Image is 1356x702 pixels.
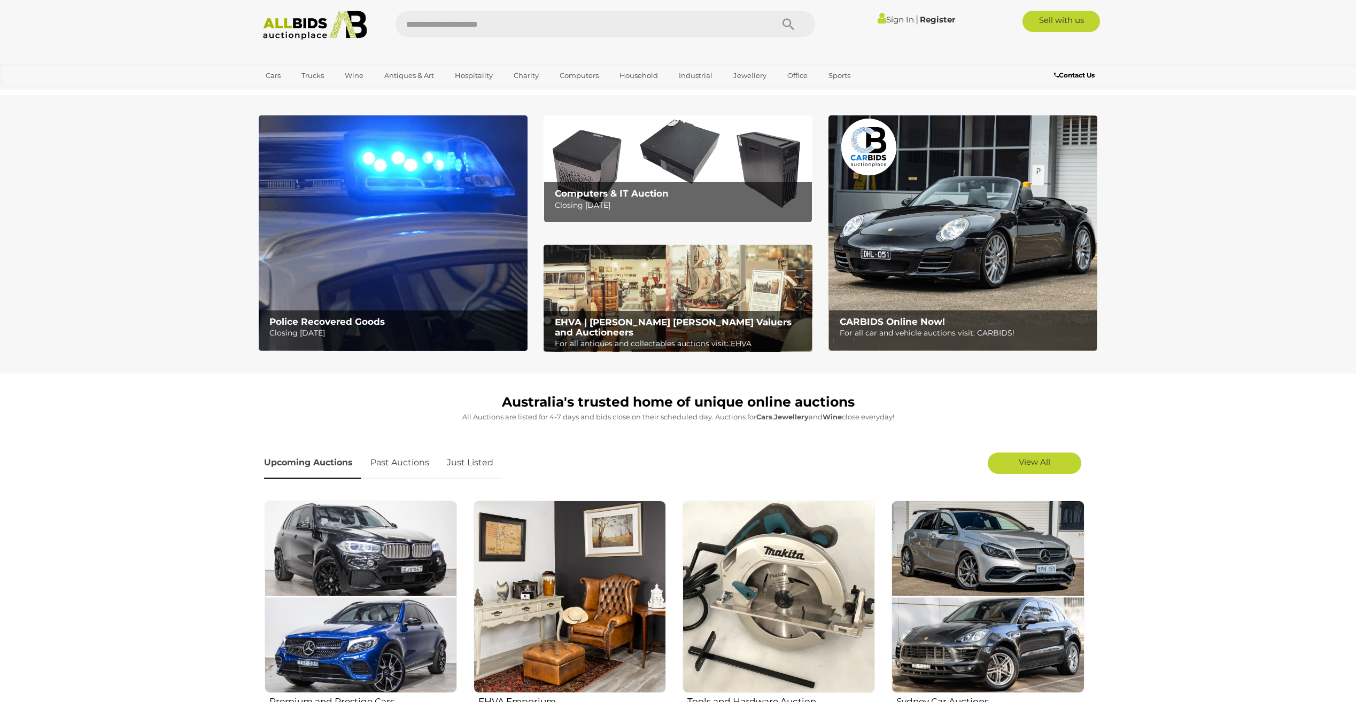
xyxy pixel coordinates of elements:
p: All Auctions are listed for 4-7 days and bids close on their scheduled day. Auctions for , and cl... [264,411,1092,423]
strong: Jewellery [774,412,809,421]
p: Closing [DATE] [555,199,807,212]
span: | [916,13,918,25]
h1: Australia's trusted home of unique online auctions [264,395,1092,410]
b: Contact Us [1054,71,1095,79]
img: Allbids.com.au [257,11,373,40]
a: Trucks [295,67,331,84]
a: Sign In [878,14,914,25]
a: Just Listed [439,447,501,479]
img: Tools and Hardware Auction [683,501,875,693]
button: Search [762,11,815,37]
strong: Cars [756,412,772,421]
img: Police Recovered Goods [259,115,528,351]
a: Computers & IT Auction Computers & IT Auction Closing [DATE] [544,115,812,223]
b: Computers & IT Auction [555,188,669,199]
img: EHVA Emporium [474,501,666,693]
p: For all antiques and collectables auctions visit: EHVA [555,337,807,350]
a: Sports [822,67,857,84]
a: Register [920,14,955,25]
a: Past Auctions [362,447,437,479]
a: [GEOGRAPHIC_DATA] [259,84,348,102]
a: Antiques & Art [377,67,441,84]
a: Industrial [672,67,719,84]
a: Jewellery [726,67,773,84]
img: Sydney Car Auctions [892,501,1084,693]
a: Office [780,67,815,84]
a: Upcoming Auctions [264,447,361,479]
b: CARBIDS Online Now! [840,316,945,327]
a: CARBIDS Online Now! CARBIDS Online Now! For all car and vehicle auctions visit: CARBIDS! [828,115,1097,351]
span: View All [1019,457,1050,467]
strong: Wine [823,412,842,421]
b: Police Recovered Goods [269,316,385,327]
img: CARBIDS Online Now! [828,115,1097,351]
a: Sell with us [1022,11,1100,32]
a: Computers [553,67,606,84]
a: Contact Us [1054,69,1097,81]
img: EHVA | Evans Hastings Valuers and Auctioneers [544,245,812,353]
a: EHVA | Evans Hastings Valuers and Auctioneers EHVA | [PERSON_NAME] [PERSON_NAME] Valuers and Auct... [544,245,812,353]
a: Household [613,67,665,84]
a: View All [988,453,1081,474]
a: Cars [259,67,288,84]
img: Computers & IT Auction [544,115,812,223]
b: EHVA | [PERSON_NAME] [PERSON_NAME] Valuers and Auctioneers [555,317,792,338]
a: Police Recovered Goods Police Recovered Goods Closing [DATE] [259,115,528,351]
img: Premium and Prestige Cars [265,501,457,693]
a: Charity [507,67,546,84]
p: Closing [DATE] [269,326,521,340]
p: For all car and vehicle auctions visit: CARBIDS! [840,326,1091,340]
a: Wine [338,67,370,84]
a: Hospitality [448,67,500,84]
